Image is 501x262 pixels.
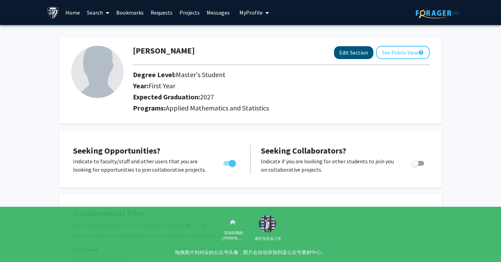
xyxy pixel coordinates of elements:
p: Indicate to faculty/staff and other users that you are looking for opportunities to join collabor... [73,157,210,174]
p: Indicate if you are looking for other students to join you on collaborative projects. [261,157,398,174]
a: Projects [176,0,203,25]
span: My Profile [239,9,263,16]
a: Search [83,0,113,25]
span: Seeking Opportunities? [73,145,160,156]
button: Edit Section [334,46,373,59]
img: Johns Hopkins University Logo [47,7,59,19]
h2: Year: [133,82,370,90]
span: First Year [149,81,175,90]
h2: Expected Graduation: [133,93,370,101]
iframe: Chat [5,231,30,257]
a: Home [62,0,83,25]
mat-icon: help [418,48,424,57]
div: Toggle [221,157,240,167]
h2: Programs: [133,104,430,112]
div: Toggle [409,157,428,167]
a: Bookmarks [113,0,147,25]
span: Master's Student [176,70,225,79]
h2: Degree Level: [133,71,370,79]
span: 2027 [200,92,214,101]
span: Seeking Collaborators? [261,145,346,156]
h1: [PERSON_NAME] [133,46,195,56]
button: See Public View [376,46,430,59]
img: Profile Picture [71,46,124,98]
a: Messages [203,0,233,25]
img: ForagerOne Logo [416,8,459,18]
a: Requests [147,0,176,25]
span: Applied Mathematics and Statistics [166,104,269,112]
